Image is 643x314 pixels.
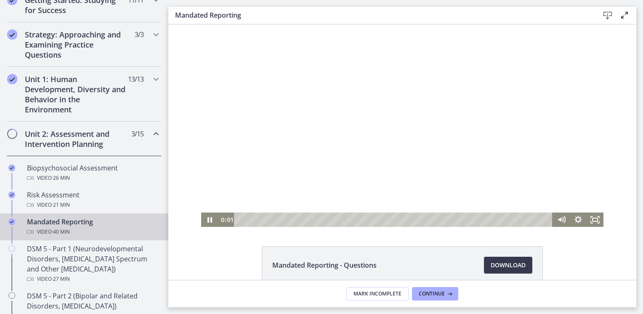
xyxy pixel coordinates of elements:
[27,274,158,284] div: Video
[27,200,158,210] div: Video
[52,227,70,237] span: · 40 min
[27,163,158,183] div: Biopsychosocial Assessment
[419,290,445,297] span: Continue
[175,10,586,20] h3: Mandated Reporting
[484,257,532,274] a: Download
[25,29,128,60] h2: Strategy: Approaching and Examining Practice Questions
[491,260,526,270] span: Download
[401,188,418,202] button: Show settings menu
[272,260,377,270] span: Mandated Reporting - Questions
[27,244,158,284] div: DSM 5 - Part 1 (Neurodevelopmental Disorders, [MEDICAL_DATA] Spectrum and Other [MEDICAL_DATA])
[7,29,17,40] i: Completed
[128,74,143,84] span: 13 / 13
[131,129,143,139] span: 3 / 15
[25,129,128,149] h2: Unit 2: Assessment and Intervention Planning
[52,173,70,183] span: · 26 min
[27,227,158,237] div: Video
[385,188,401,202] button: Mute
[52,274,70,284] span: · 27 min
[25,74,128,114] h2: Unit 1: Human Development, Diversity and Behavior in the Environment
[412,287,458,301] button: Continue
[8,218,15,225] i: Completed
[7,74,17,84] i: Completed
[346,287,409,301] button: Mark Incomplete
[418,188,435,202] button: Fullscreen
[8,192,15,198] i: Completed
[353,290,401,297] span: Mark Incomplete
[52,200,70,210] span: · 21 min
[8,165,15,171] i: Completed
[27,173,158,183] div: Video
[135,29,143,40] span: 3 / 3
[168,24,636,227] iframe: Video Lesson
[27,217,158,237] div: Mandated Reporting
[27,190,158,210] div: Risk Assessment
